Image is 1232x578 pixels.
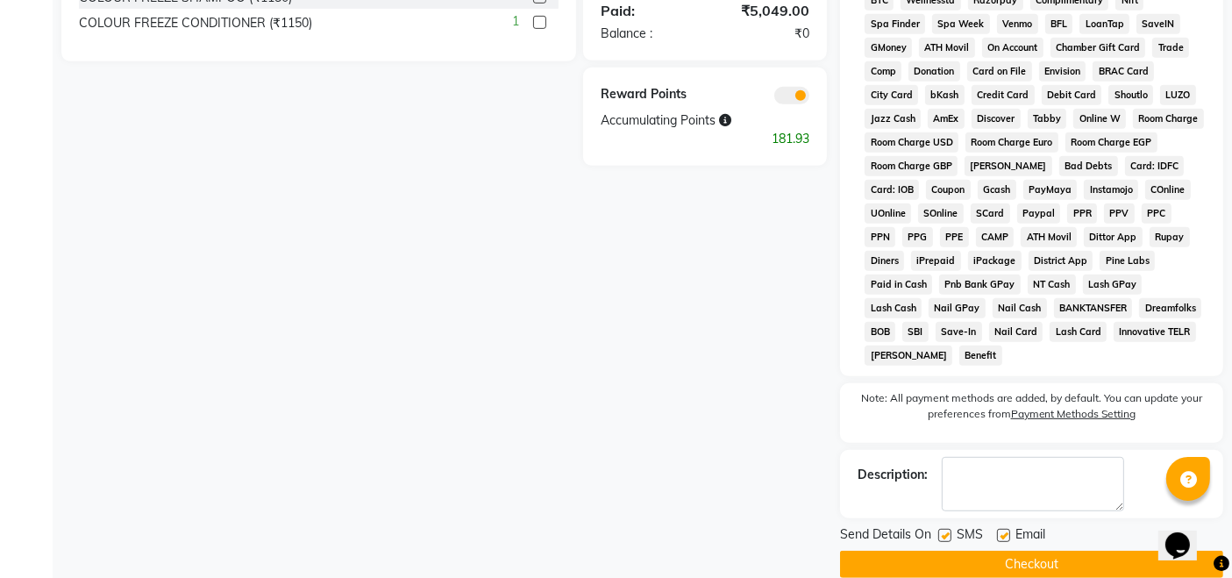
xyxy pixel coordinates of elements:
[1042,85,1102,105] span: Debit Card
[858,390,1206,429] label: Note: All payment methods are added, by default. You can update your preferences from
[968,251,1022,271] span: iPackage
[926,180,971,200] span: Coupon
[1150,227,1190,247] span: Rupay
[1065,132,1157,153] span: Room Charge EGP
[971,203,1010,224] span: SCard
[865,109,921,129] span: Jazz Cash
[865,275,932,295] span: Paid in Cash
[972,85,1035,105] span: Credit Card
[705,25,823,43] div: ₹0
[865,298,922,318] span: Lash Cash
[957,525,983,547] span: SMS
[865,180,919,200] span: Card: IOB
[1139,298,1201,318] span: Dreamfolks
[865,156,958,176] span: Room Charge GBP
[1017,203,1061,224] span: Paypal
[588,25,705,43] div: Balance :
[1133,109,1204,129] span: Room Charge
[1145,180,1191,200] span: COnline
[1100,251,1155,271] span: Pine Labs
[1039,61,1086,82] span: Envision
[865,85,918,105] span: City Card
[902,227,933,247] span: PPG
[1125,156,1185,176] span: Card: IDFC
[865,227,895,247] span: PPN
[972,109,1021,129] span: Discover
[965,132,1058,153] span: Room Charge Euro
[929,298,986,318] span: Nail GPay
[1054,298,1133,318] span: BANKTANSFER
[1108,85,1153,105] span: Shoutlo
[936,322,982,342] span: Save-In
[1059,156,1118,176] span: Bad Debts
[965,156,1052,176] span: [PERSON_NAME]
[982,38,1043,58] span: On Account
[1011,406,1136,422] label: Payment Methods Setting
[1045,14,1073,34] span: BFL
[1028,109,1067,129] span: Tabby
[911,251,961,271] span: iPrepaid
[840,551,1223,578] button: Checkout
[939,275,1021,295] span: Pnb Bank GPay
[79,14,312,32] div: COLOUR FREEZE CONDITIONER (₹1150)
[858,466,928,484] div: Description:
[1023,180,1078,200] span: PayMaya
[1114,322,1196,342] span: Innovative TELR
[1084,227,1143,247] span: Dittor App
[1104,203,1135,224] span: PPV
[1015,525,1045,547] span: Email
[865,14,925,34] span: Spa Finder
[993,298,1047,318] span: Nail Cash
[588,130,823,148] div: 181.93
[1028,275,1076,295] span: NT Cash
[865,346,952,366] span: [PERSON_NAME]
[865,251,904,271] span: Diners
[865,203,911,224] span: UOnline
[902,322,929,342] span: SBI
[967,61,1032,82] span: Card on File
[976,227,1015,247] span: CAMP
[1142,203,1171,224] span: PPC
[1136,14,1180,34] span: SaveIN
[1079,14,1129,34] span: LoanTap
[588,111,764,130] div: Accumulating Points
[865,132,958,153] span: Room Charge USD
[512,12,519,31] span: 1
[940,227,969,247] span: PPE
[865,38,912,58] span: GMoney
[1021,227,1077,247] span: ATH Movil
[997,14,1038,34] span: Venmo
[1083,275,1143,295] span: Lash GPay
[1084,180,1138,200] span: Instamojo
[588,85,705,104] div: Reward Points
[1050,38,1146,58] span: Chamber Gift Card
[918,203,964,224] span: SOnline
[1152,38,1189,58] span: Trade
[1067,203,1097,224] span: PPR
[1093,61,1154,82] span: BRAC Card
[1160,85,1196,105] span: LUZO
[1050,322,1107,342] span: Lash Card
[840,525,931,547] span: Send Details On
[865,322,895,342] span: BOB
[908,61,960,82] span: Donation
[925,85,965,105] span: bKash
[1029,251,1093,271] span: District App
[989,322,1043,342] span: Nail Card
[865,61,901,82] span: Comp
[919,38,975,58] span: ATH Movil
[959,346,1002,366] span: Benefit
[928,109,965,129] span: AmEx
[1073,109,1126,129] span: Online W
[978,180,1016,200] span: Gcash
[1158,508,1214,560] iframe: chat widget
[932,14,990,34] span: Spa Week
